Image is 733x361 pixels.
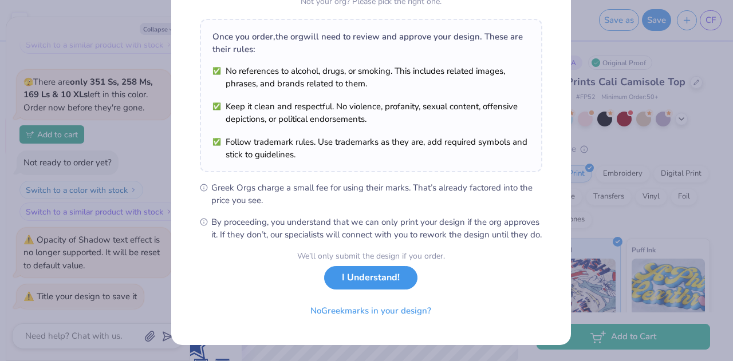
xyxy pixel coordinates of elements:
div: We’ll only submit the design if you order. [297,250,445,262]
span: Greek Orgs charge a small fee for using their marks. That’s already factored into the price you see. [211,181,542,207]
li: No references to alcohol, drugs, or smoking. This includes related images, phrases, and brands re... [212,65,530,90]
button: I Understand! [324,266,417,289]
span: By proceeding, you understand that we can only print your design if the org approves it. If they ... [211,216,542,241]
div: Once you order, the org will need to review and approve your design. These are their rules: [212,30,530,55]
li: Keep it clean and respectful. No violence, profanity, sexual content, offensive depictions, or po... [212,100,530,125]
li: Follow trademark rules. Use trademarks as they are, add required symbols and stick to guidelines. [212,136,530,161]
button: NoGreekmarks in your design? [301,299,441,323]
